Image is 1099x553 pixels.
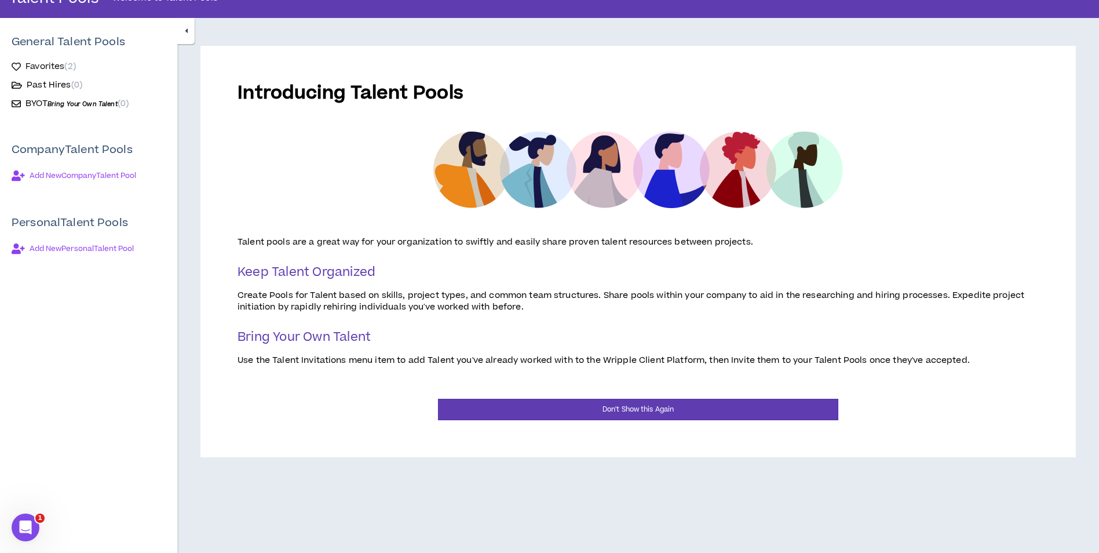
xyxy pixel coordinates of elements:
[27,79,82,91] span: Past Hires
[12,514,39,541] iframe: Intercom live chat
[71,79,82,91] span: ( 0 )
[12,78,82,92] a: Past Hires(0)
[238,264,1039,281] h3: Keep Talent Organized
[25,61,76,72] span: Favorites
[64,60,75,72] span: ( 2 )
[48,100,118,108] span: Bring Your Own Talent
[35,514,45,523] span: 1
[12,241,134,257] button: Add NewPersonalTalent Pool
[25,97,118,110] span: BYOT
[238,237,1039,248] p: Talent pools are a great way for your organization to swiftly and easily share proven talent reso...
[438,399,839,420] button: Don't Show this Again
[12,97,129,111] a: BYOTBring Your Own Talent(0)
[238,329,1039,345] h3: Bring Your Own Talent
[12,60,76,74] a: Favorites(2)
[12,34,125,50] p: General Talent Pools
[238,290,1039,313] p: Create Pools for Talent based on skills, project types, and common team structures. Share pools w...
[12,215,166,231] p: Personal Talent Pools
[30,244,134,253] span: Add New Personal Talent Pool
[238,83,1039,104] h1: Introducing Talent Pools
[30,171,136,180] span: Add New Company Talent Pool
[118,97,129,110] span: ( 0 )
[238,355,1039,366] p: Use the Talent Invitations menu item to add Talent you've already worked with to the Wripple Clie...
[12,142,166,158] p: Company Talent Pools
[12,168,136,184] button: Add NewCompanyTalent Pool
